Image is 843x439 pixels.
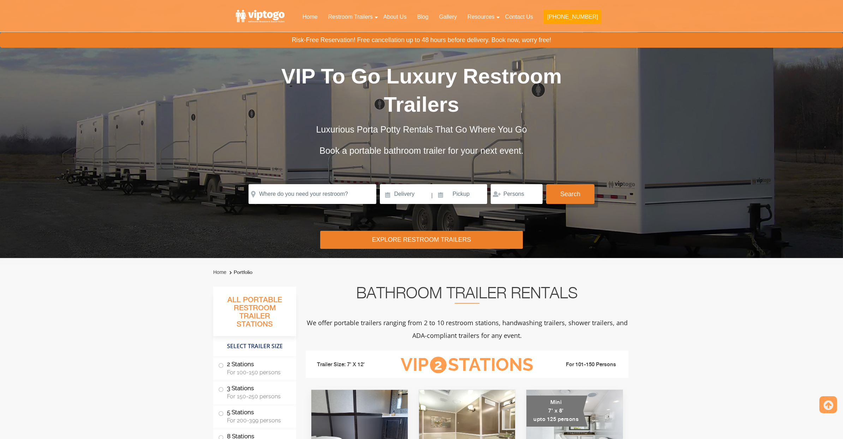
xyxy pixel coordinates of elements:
span: | [431,184,433,207]
div: Mini 7' x 8' upto 125 persons [526,396,587,427]
span: Book a portable bathroom trailer for your next event. [319,146,524,156]
li: Trailer Size: 7' X 12' [311,354,390,375]
div: Explore Restroom Trailers [320,231,522,249]
span: Luxurious Porta Potty Rentals That Go Where You Go [316,124,527,134]
input: Persons [491,184,543,204]
span: 2 [430,357,447,373]
span: For 150-250 persons [227,393,288,400]
span: For 200-399 persons [227,417,288,424]
li: For 101-150 Persons [544,361,623,369]
button: [PHONE_NUMBER] [544,10,602,24]
label: 5 Stations [218,405,291,427]
li: Portfolio [228,268,252,277]
input: Pickup [434,184,487,204]
a: [PHONE_NUMBER] [538,9,607,28]
a: Restroom Trailers [323,9,378,25]
a: Home [297,9,323,25]
h3: All Portable Restroom Trailer Stations [213,294,296,336]
label: 3 Stations [218,381,291,403]
label: 2 Stations [218,357,291,379]
input: Where do you need your restroom? [249,184,376,204]
a: About Us [378,9,412,25]
span: VIP To Go Luxury Restroom Trailers [281,64,562,116]
button: Search [546,184,594,204]
input: Delivery [380,184,430,204]
p: We offer portable trailers ranging from 2 to 10 restroom stations, handwashing trailers, shower t... [306,316,628,342]
span: For 100-150 persons [227,369,288,376]
h2: Bathroom Trailer Rentals [306,287,628,304]
a: Resources [462,9,500,25]
h4: Select Trailer Size [213,340,296,353]
a: Blog [412,9,434,25]
a: Gallery [434,9,462,25]
a: Contact Us [500,9,538,25]
a: Home [213,269,226,275]
h3: VIP Stations [390,355,544,375]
